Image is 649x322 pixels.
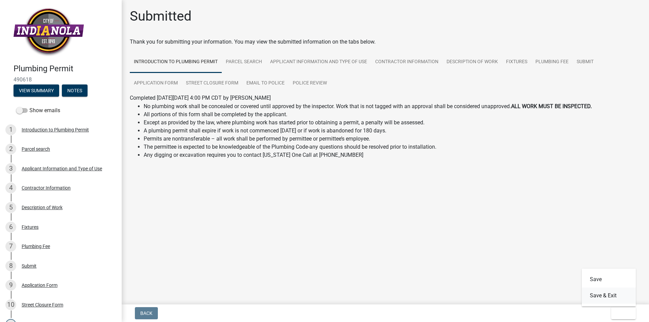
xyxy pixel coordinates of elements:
div: 2 [5,144,16,154]
a: Email to Police [242,73,289,94]
div: Exit [582,269,636,306]
div: 10 [5,299,16,310]
div: Parcel search [22,147,50,151]
button: Back [135,307,158,319]
wm-modal-confirm: Summary [14,88,59,94]
span: 490618 [14,76,108,83]
a: Applicant Information and Type of Use [266,51,371,73]
a: Contractor Information [371,51,442,73]
a: Plumbing Fee [531,51,573,73]
div: 3 [5,163,16,174]
div: Contractor Information [22,185,71,190]
div: Introduction to Plumbing Permit [22,127,89,132]
span: Completed [DATE][DATE] 4:00 PM CDT by [PERSON_NAME] [130,95,271,101]
div: Plumbing Fee [22,244,50,249]
button: Notes [62,84,88,97]
h4: Plumbing Permit [14,64,116,74]
div: 8 [5,261,16,271]
span: Back [140,311,152,316]
div: Fixtures [22,225,39,229]
div: 1 [5,124,16,135]
a: Street Closure Form [182,73,242,94]
span: Exit [617,311,626,316]
button: Save [582,271,636,288]
a: Parcel search [222,51,266,73]
li: All portions of this form shall be completed by the applicant. [144,110,592,119]
button: View Summary [14,84,59,97]
a: Fixtures [502,51,531,73]
div: 7 [5,241,16,252]
li: Any digging or excavation requires you to contact [US_STATE] One Call at [PHONE_NUMBER] [144,151,592,159]
strong: ALL WORK MUST BE INSPECTED. [511,103,592,109]
li: No plumbing work shall be concealed or covered until approved by the inspector. Work that is not ... [144,102,592,110]
div: 4 [5,182,16,193]
a: Submit [573,51,598,73]
div: 5 [5,202,16,213]
li: The permittee is expected to be knowledgeable of the Plumbing Code-any questions should be resolv... [144,143,592,151]
img: City of Indianola, Iowa [14,7,84,57]
button: Exit [611,307,636,319]
a: Description of Work [442,51,502,73]
li: A plumbing permit shall expire if work is not commenced [DATE] or if work is abandoned for 180 days. [144,127,592,135]
div: Street Closure Form [22,302,63,307]
a: Application Form [130,73,182,94]
li: Except as provided by the law, where plumbing work has started prior to obtaining a permit, a pen... [144,119,592,127]
a: Introduction to Plumbing Permit [130,51,222,73]
div: Application Form [22,283,57,288]
a: Police Review [289,73,331,94]
label: Show emails [16,106,60,115]
div: Submit [22,264,37,268]
div: Applicant Information and Type of Use [22,166,102,171]
wm-modal-confirm: Notes [62,88,88,94]
h1: Submitted [130,8,192,24]
div: Thank you for submitting your information. You may view the submitted information on the tabs below. [130,38,641,46]
li: Permits are nontransferable – all work shall be performed by permittee or permittee’s employee. [144,135,592,143]
button: Save & Exit [582,288,636,304]
div: 6 [5,222,16,232]
div: 9 [5,280,16,291]
div: Description of Work [22,205,63,210]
